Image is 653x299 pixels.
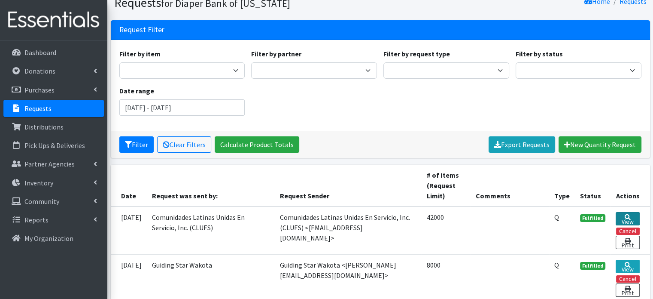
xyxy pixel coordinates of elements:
[3,137,104,154] a: Pick Ups & Deliveries
[24,123,64,131] p: Distributions
[580,214,606,222] span: Fulfilled
[3,118,104,136] a: Distributions
[554,213,559,222] abbr: Quantity
[215,136,299,153] a: Calculate Product Totals
[575,165,611,207] th: Status
[3,211,104,228] a: Reports
[24,48,56,57] p: Dashboard
[119,49,161,59] label: Filter by item
[3,174,104,191] a: Inventory
[3,100,104,117] a: Requests
[24,179,53,187] p: Inventory
[422,165,471,207] th: # of Items (Request Limit)
[3,193,104,210] a: Community
[554,261,559,269] abbr: Quantity
[383,49,450,59] label: Filter by request type
[275,207,422,255] td: Comunidades Latinas Unidas En Servicio, Inc. (CLUES) <[EMAIL_ADDRESS][DOMAIN_NAME]>
[3,230,104,247] a: My Organization
[24,160,75,168] p: Partner Agencies
[616,284,639,297] a: Print
[616,212,639,225] a: View
[616,275,640,283] button: Cancel
[119,25,164,34] h3: Request Filter
[119,86,154,96] label: Date range
[610,165,650,207] th: Actions
[24,216,49,224] p: Reports
[3,155,104,173] a: Partner Agencies
[516,49,563,59] label: Filter by status
[111,165,147,207] th: Date
[580,262,606,270] span: Fulfilled
[275,165,422,207] th: Request Sender
[422,207,471,255] td: 42000
[24,104,52,113] p: Requests
[147,207,275,255] td: Comunidades Latinas Unidas En Servicio, Inc. (CLUES)
[616,228,640,235] button: Cancel
[251,49,301,59] label: Filter by partner
[111,207,147,255] td: [DATE]
[24,67,55,75] p: Donations
[616,236,639,249] a: Print
[559,136,641,153] a: New Quantity Request
[24,197,59,206] p: Community
[157,136,211,153] a: Clear Filters
[119,99,245,116] input: January 1, 2011 - December 31, 2011
[24,234,73,243] p: My Organization
[489,136,555,153] a: Export Requests
[3,44,104,61] a: Dashboard
[549,165,575,207] th: Type
[24,141,85,150] p: Pick Ups & Deliveries
[24,86,55,94] p: Purchases
[147,165,275,207] th: Request was sent by:
[3,62,104,80] a: Donations
[616,260,639,273] a: View
[471,165,549,207] th: Comments
[3,6,104,34] img: HumanEssentials
[3,81,104,99] a: Purchases
[119,136,154,153] button: Filter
